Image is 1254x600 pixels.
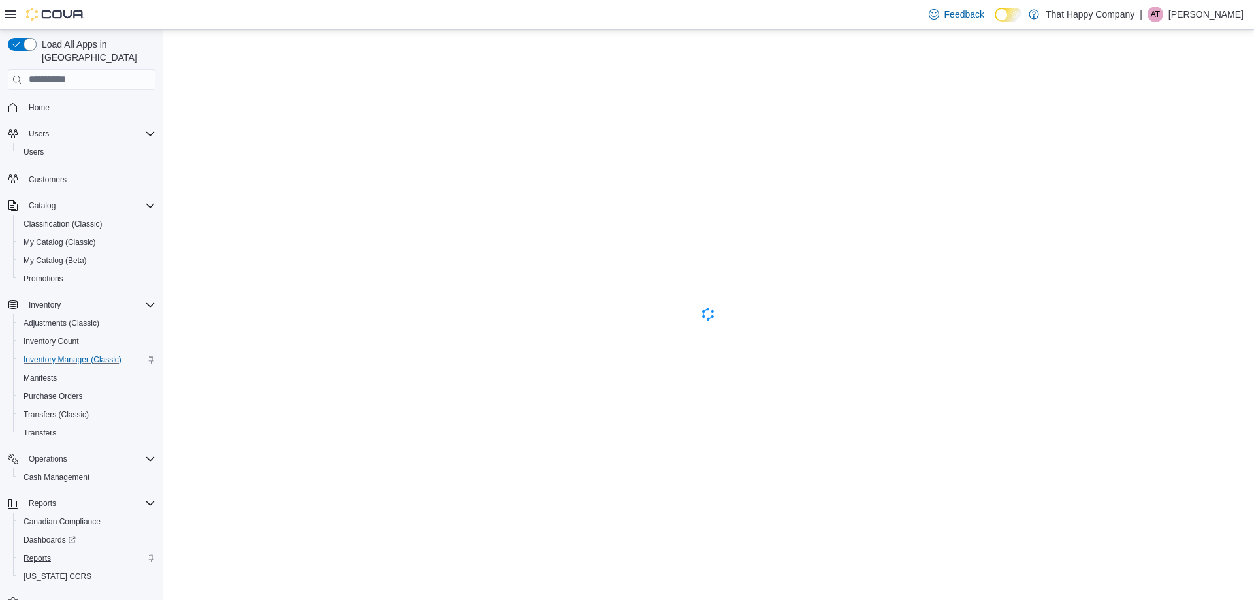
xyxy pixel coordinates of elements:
[18,425,61,441] a: Transfers
[24,99,155,116] span: Home
[3,197,161,215] button: Catalog
[924,1,989,27] a: Feedback
[24,391,83,402] span: Purchase Orders
[24,147,44,157] span: Users
[24,255,87,266] span: My Catalog (Beta)
[24,170,155,187] span: Customers
[13,531,161,549] a: Dashboards
[18,514,106,529] a: Canadian Compliance
[13,424,161,442] button: Transfers
[18,352,155,368] span: Inventory Manager (Classic)
[3,450,161,468] button: Operations
[13,215,161,233] button: Classification (Classic)
[13,251,161,270] button: My Catalog (Beta)
[24,126,54,142] button: Users
[18,370,155,386] span: Manifests
[18,550,56,566] a: Reports
[995,8,1022,22] input: Dark Mode
[3,98,161,117] button: Home
[24,428,56,438] span: Transfers
[24,237,96,247] span: My Catalog (Classic)
[18,216,155,232] span: Classification (Classic)
[24,318,99,328] span: Adjustments (Classic)
[18,469,155,485] span: Cash Management
[29,200,56,211] span: Catalog
[1046,7,1134,22] p: That Happy Company
[37,38,155,64] span: Load All Apps in [GEOGRAPHIC_DATA]
[13,387,161,405] button: Purchase Orders
[18,532,81,548] a: Dashboards
[24,198,155,213] span: Catalog
[13,513,161,531] button: Canadian Compliance
[18,334,84,349] a: Inventory Count
[24,496,61,511] button: Reports
[24,274,63,284] span: Promotions
[24,355,121,365] span: Inventory Manager (Classic)
[18,388,155,404] span: Purchase Orders
[29,103,50,113] span: Home
[13,233,161,251] button: My Catalog (Classic)
[13,332,161,351] button: Inventory Count
[24,126,155,142] span: Users
[29,129,49,139] span: Users
[1148,7,1163,22] div: Abigail Talbot
[24,297,66,313] button: Inventory
[24,451,155,467] span: Operations
[18,315,155,331] span: Adjustments (Classic)
[944,8,984,21] span: Feedback
[18,569,155,584] span: Washington CCRS
[29,174,67,185] span: Customers
[18,550,155,566] span: Reports
[29,300,61,310] span: Inventory
[13,143,161,161] button: Users
[29,454,67,464] span: Operations
[24,100,55,116] a: Home
[1151,7,1160,22] span: AT
[18,352,127,368] a: Inventory Manager (Classic)
[18,425,155,441] span: Transfers
[13,567,161,586] button: [US_STATE] CCRS
[26,8,85,21] img: Cova
[18,469,95,485] a: Cash Management
[18,253,155,268] span: My Catalog (Beta)
[24,172,72,187] a: Customers
[3,125,161,143] button: Users
[13,549,161,567] button: Reports
[24,553,51,563] span: Reports
[18,388,88,404] a: Purchase Orders
[18,334,155,349] span: Inventory Count
[24,516,101,527] span: Canadian Compliance
[3,169,161,188] button: Customers
[18,234,155,250] span: My Catalog (Classic)
[24,336,79,347] span: Inventory Count
[13,314,161,332] button: Adjustments (Classic)
[29,498,56,509] span: Reports
[24,472,89,482] span: Cash Management
[1140,7,1142,22] p: |
[18,407,155,422] span: Transfers (Classic)
[18,144,155,160] span: Users
[24,297,155,313] span: Inventory
[18,532,155,548] span: Dashboards
[24,496,155,511] span: Reports
[18,216,108,232] a: Classification (Classic)
[18,569,97,584] a: [US_STATE] CCRS
[18,271,69,287] a: Promotions
[18,407,94,422] a: Transfers (Classic)
[18,514,155,529] span: Canadian Compliance
[18,253,92,268] a: My Catalog (Beta)
[24,409,89,420] span: Transfers (Classic)
[24,571,91,582] span: [US_STATE] CCRS
[18,315,104,331] a: Adjustments (Classic)
[13,270,161,288] button: Promotions
[24,198,61,213] button: Catalog
[24,373,57,383] span: Manifests
[24,451,72,467] button: Operations
[24,219,103,229] span: Classification (Classic)
[24,535,76,545] span: Dashboards
[3,296,161,314] button: Inventory
[1168,7,1244,22] p: [PERSON_NAME]
[18,144,49,160] a: Users
[18,234,101,250] a: My Catalog (Classic)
